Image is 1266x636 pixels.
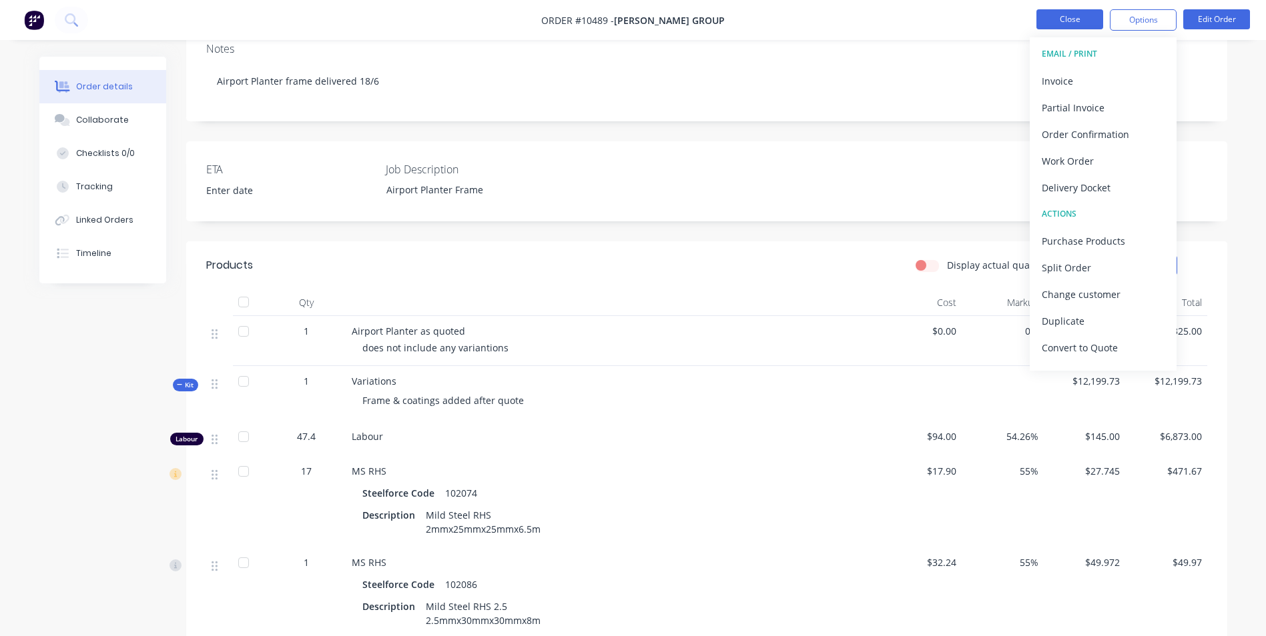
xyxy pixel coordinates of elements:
[1030,227,1177,254] button: Purchase Products
[1030,174,1177,201] button: Delivery Docket
[1131,464,1202,478] span: $471.67
[76,214,133,226] div: Linked Orders
[177,380,194,390] span: Kit
[1131,429,1202,443] span: $6,873.00
[170,433,204,445] div: Labour
[362,597,420,616] div: Description
[886,429,957,443] span: $94.00
[206,257,253,273] div: Products
[352,375,396,387] span: Variations
[362,483,440,503] div: Steelforce Code
[304,324,309,338] span: 1
[376,180,543,199] div: Airport Planter Frame
[1030,67,1177,94] button: Invoice
[1030,281,1177,307] button: Change customer
[1042,151,1165,171] div: Work Order
[440,483,483,503] div: 102074
[420,505,546,539] div: Mild Steel RHS 2mmx25mmx25mmx6.5m
[39,203,166,237] button: Linked Orders
[1049,374,1121,388] span: $12,199.73
[1042,71,1165,91] div: Invoice
[362,505,420,525] div: Description
[206,61,1207,101] div: Airport Planter frame delivered 18/6
[39,237,166,270] button: Timeline
[967,429,1038,443] span: 54.26%
[541,14,614,27] span: Order #10489 -
[1030,307,1177,334] button: Duplicate
[362,575,440,594] div: Steelforce Code
[24,10,44,30] img: Factory
[886,464,957,478] span: $17.90
[76,114,129,126] div: Collaborate
[76,181,113,193] div: Tracking
[1036,9,1103,29] button: Close
[1030,201,1177,227] button: ACTIONS
[39,170,166,203] button: Tracking
[1030,361,1177,387] button: Unarchive
[39,137,166,170] button: Checklists 0/0
[1042,285,1165,304] div: Change customer
[1110,9,1177,31] button: Options
[1183,9,1250,29] button: Edit Order
[76,81,133,93] div: Order details
[1030,41,1177,67] button: EMAIL / PRINT
[386,161,553,177] label: Job Description
[266,289,346,316] div: Qty
[1049,429,1121,443] span: $145.00
[1030,334,1177,361] button: Convert to Quote
[1030,147,1177,174] button: Work Order
[197,181,363,201] input: Enter date
[1042,125,1165,144] div: Order Confirmation
[614,14,725,27] span: [PERSON_NAME] Group
[76,147,135,159] div: Checklists 0/0
[947,258,1058,272] label: Display actual quantities
[1049,555,1121,569] span: $49.972
[967,555,1038,569] span: 55%
[1131,555,1202,569] span: $49.97
[304,555,309,569] span: 1
[1030,94,1177,121] button: Partial Invoice
[886,555,957,569] span: $32.24
[1042,45,1165,63] div: EMAIL / PRINT
[420,597,546,630] div: Mild Steel RHS 2.5 2.5mmx30mmx30mmx8m
[1042,258,1165,277] div: Split Order
[1042,231,1165,251] div: Purchase Products
[352,556,386,569] span: MS RHS
[297,429,316,443] span: 47.4
[886,324,957,338] span: $0.00
[352,430,383,443] span: Labour
[967,464,1038,478] span: 55%
[304,374,309,388] span: 1
[1131,374,1202,388] span: $12,199.73
[206,161,373,177] label: ETA
[1042,338,1165,357] div: Convert to Quote
[967,324,1038,338] span: 0%
[362,341,509,354] span: does not include any variantions
[1042,98,1165,117] div: Partial Invoice
[1042,205,1165,223] div: ACTIONS
[206,43,1207,55] div: Notes
[1049,464,1121,478] span: $27.745
[1042,365,1165,384] div: Unarchive
[173,379,198,391] div: Kit
[76,247,111,259] div: Timeline
[1030,254,1177,281] button: Split Order
[301,464,312,478] span: 17
[1042,178,1165,197] div: Delivery Docket
[1042,311,1165,331] div: Duplicate
[440,575,483,594] div: 102086
[352,465,386,477] span: MS RHS
[352,325,465,337] span: Airport Planter as quoted
[962,289,1044,316] div: Markup
[1030,121,1177,147] button: Order Confirmation
[39,103,166,137] button: Collaborate
[880,289,962,316] div: Cost
[39,70,166,103] button: Order details
[362,394,524,407] span: Frame & coatings added after quote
